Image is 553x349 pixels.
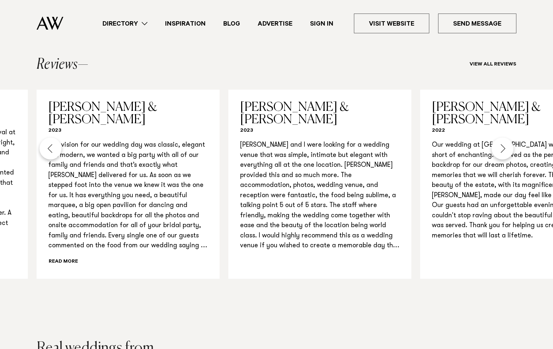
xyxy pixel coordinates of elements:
p: The vision for our wedding day was classic, elegant but modern, we wanted a big party with all of... [48,140,208,251]
a: Advertise [249,19,301,29]
a: [PERSON_NAME] & [PERSON_NAME] 2023 The vision for our wedding day was classic, elegant but modern... [37,90,220,279]
a: Inspiration [156,19,214,29]
a: [PERSON_NAME] & [PERSON_NAME] 2023 [PERSON_NAME] and I were looking for a wedding venue that was ... [228,90,411,279]
h6: 2023 [48,128,208,135]
h6: 2023 [240,128,400,135]
h3: [PERSON_NAME] & [PERSON_NAME] [240,101,400,126]
a: View all reviews [470,62,516,68]
p: [PERSON_NAME] and I were looking for a wedding venue that was simple, intimate but elegant with e... [240,140,400,251]
a: Visit Website [354,14,429,33]
a: Directory [94,19,156,29]
a: Sign In [301,19,342,29]
h3: [PERSON_NAME] & [PERSON_NAME] [48,101,208,126]
a: Blog [214,19,249,29]
img: Auckland Weddings Logo [37,16,63,30]
swiper-slide: 14 / 16 [228,90,411,279]
h2: Reviews [37,57,88,72]
a: Send Message [438,14,516,33]
swiper-slide: 13 / 16 [37,90,220,279]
